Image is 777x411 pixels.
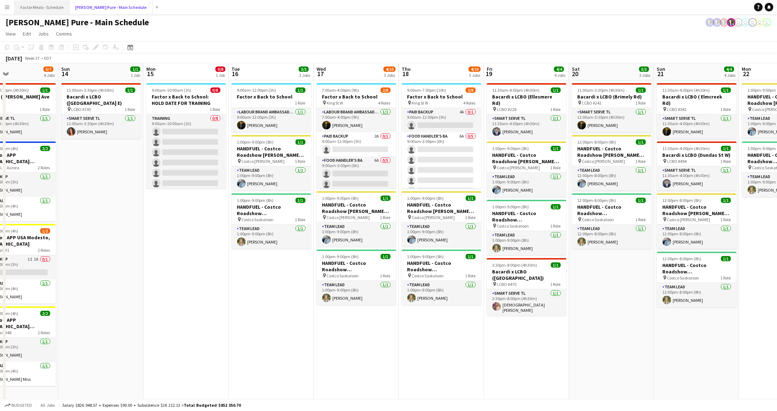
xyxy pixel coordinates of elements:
[636,198,646,203] span: 1/1
[327,215,370,220] span: Costco [PERSON_NAME]
[582,159,625,164] span: Costco [PERSON_NAME]
[61,114,141,139] app-card-role: Smart Serve TL1/111:00am-3:30pm (4h30m)[PERSON_NAME]
[242,159,285,164] span: Costco [PERSON_NAME]
[657,193,737,249] app-job-card: 12:00pm-8:00pm (8h)1/1HANDFUEL - Costco Roadshow [PERSON_NAME], [GEOGRAPHIC_DATA] Costco [PERSON_...
[6,55,22,62] div: [DATE]
[6,31,16,37] span: View
[465,215,476,220] span: 1 Role
[231,66,240,72] span: Tue
[317,83,396,188] div: 7:00am-4:00pm (9h)2/8Factor x Back to School King St W4 RolesLabour Brand Ambassadors1/17:00am-4:...
[667,107,687,112] span: LCBO #542
[231,225,311,249] app-card-role: Team Lead1/11:00pm-9:00pm (8h)[PERSON_NAME]
[464,100,476,106] span: 4 Roles
[720,18,729,27] app-user-avatar: Ashleigh Rains
[317,108,396,132] app-card-role: Labour Brand Ambassadors1/17:00am-4:00pm (9h)[PERSON_NAME]
[492,204,529,209] span: 1:00pm-9:00pm (8h)
[469,66,481,72] span: 4/10
[487,83,567,139] div: 11:30am-4:00pm (4h30m)1/1Bacardi x LCBO (Ellesmere Rd) LCBO #2281 RoleSmart Serve TL1/111:30am-4:...
[215,66,225,72] span: 0/8
[317,223,396,247] app-card-role: Team Lead1/11:00pm-9:00pm (8h)[PERSON_NAME]
[551,87,561,93] span: 1/1
[551,262,561,268] span: 1/1
[663,146,710,151] span: 11:30am-4:00pm (4h30m)
[412,215,455,220] span: Costco [PERSON_NAME]
[578,87,625,93] span: 11:00am-3:30pm (4h30m)
[721,87,731,93] span: 1/1
[572,145,652,158] h3: HANDFUEL - Costco Roadshow [PERSON_NAME], [GEOGRAPHIC_DATA]
[721,107,731,112] span: 1 Role
[67,87,114,93] span: 11:00am-3:30pm (4h30m)
[317,281,396,305] app-card-role: Team Lead1/11:00pm-9:00pm (8h)[PERSON_NAME]
[296,198,306,203] span: 1/1
[402,94,481,100] h3: Factor x Back to School
[466,254,476,259] span: 1/1
[734,18,743,27] app-user-avatar: Tifany Scifo
[636,87,646,93] span: 1/1
[636,217,646,222] span: 1 Role
[402,202,481,214] h3: HANDFUEL - Costco Roadshow [PERSON_NAME], [GEOGRAPHIC_DATA]
[554,66,564,72] span: 4/4
[639,66,649,72] span: 3/3
[317,94,396,100] h3: Factor x Back to School
[487,258,567,316] app-job-card: 3:30pm-8:00pm (4h30m)1/1Bacardi x LCBO ([GEOGRAPHIC_DATA]) LCBO #4701 RoleSmart Serve TL1/13:30pm...
[56,31,72,37] span: Comms
[317,250,396,305] div: 1:00pm-9:00pm (8h)1/1HANDFUEL - Costco Roadshow [GEOGRAPHIC_DATA], [GEOGRAPHIC_DATA] Costco Saska...
[231,94,311,100] h3: Factor x Back to School
[487,231,567,255] app-card-role: Team Lead1/11:00pm-9:00pm (8h)[PERSON_NAME]
[657,252,737,307] app-job-card: 12:00pm-8:00pm (8h)1/1HANDFUEL - Costco Roadshow [GEOGRAPHIC_DATA], [GEOGRAPHIC_DATA] Costco Sask...
[38,31,49,37] span: Jobs
[657,83,737,139] app-job-card: 11:30am-4:00pm (4h30m)1/1Bacardi x LCBO ( Elmcreek Rd) LCBO #5421 RoleSmart Serve TL1/111:30am-4:...
[572,135,652,191] div: 12:00pm-8:00pm (8h)1/1HANDFUEL - Costco Roadshow [PERSON_NAME], [GEOGRAPHIC_DATA] Costco [PERSON_...
[402,66,411,72] span: Thu
[487,142,567,197] div: 1:00pm-9:00pm (8h)1/1HANDFUEL - Costco Roadshow [PERSON_NAME], [GEOGRAPHIC_DATA] Costco [PERSON_N...
[146,83,226,188] app-job-card: 9:00am-10:00am (1h)0/8Factor x Back to School: HOLD DATE FOR TRAINING1 RoleTraining0/89:00am-10:0...
[487,289,567,316] app-card-role: Smart Serve TL1/13:30pm-8:00pm (4h30m)[DEMOGRAPHIC_DATA][PERSON_NAME]
[210,87,220,93] span: 0/8
[130,66,140,72] span: 1/1
[231,166,311,191] app-card-role: Team Lead1/11:00pm-9:00pm (8h)[PERSON_NAME]
[492,262,537,268] span: 3:30pm-8:00pm (4h30m)
[40,107,50,112] span: 1 Role
[402,132,481,198] app-card-role: Food Handler's BA6A0/59:00am-3:00pm (6h)
[756,18,764,27] app-user-avatar: Tifany Scifo
[231,135,311,191] app-job-card: 1:00pm-9:00pm (8h)1/1HANDFUEL - Costco Roadshow [PERSON_NAME], [GEOGRAPHIC_DATA] Costco [PERSON_N...
[379,100,391,106] span: 4 Roles
[40,87,50,93] span: 1/1
[466,196,476,201] span: 1/1
[667,217,710,222] span: Costco [PERSON_NAME]
[317,191,396,247] app-job-card: 1:00pm-9:00pm (8h)1/1HANDFUEL - Costco Roadshow [PERSON_NAME], [GEOGRAPHIC_DATA] Costco [PERSON_N...
[20,29,34,38] a: Edit
[23,31,31,37] span: Edit
[145,70,156,78] span: 15
[380,273,391,278] span: 1 Role
[6,17,149,28] h1: [PERSON_NAME] Pure - Main Schedule
[487,210,567,223] h3: HANDFUEL - Costco Roadshow [GEOGRAPHIC_DATA], [GEOGRAPHIC_DATA]
[742,66,751,72] span: Mon
[487,66,492,72] span: Fri
[657,166,737,191] app-card-role: Smart Serve TL1/111:30am-4:00pm (4h30m)[PERSON_NAME]
[741,70,751,78] span: 22
[231,193,311,249] div: 1:00pm-9:00pm (8h)1/1HANDFUEL - Costco Roadshow [GEOGRAPHIC_DATA], [GEOGRAPHIC_DATA] Costco Saska...
[231,145,311,158] h3: HANDFUEL - Costco Roadshow [PERSON_NAME], [GEOGRAPHIC_DATA]
[487,200,567,255] div: 1:00pm-9:00pm (8h)1/1HANDFUEL - Costco Roadshow [GEOGRAPHIC_DATA], [GEOGRAPHIC_DATA] Costco Saska...
[657,114,737,139] app-card-role: Smart Serve TL1/111:30am-4:00pm (4h30m)[PERSON_NAME]
[44,73,55,78] div: 4 Jobs
[184,402,241,408] span: Total Budgeted $852 350.70
[39,402,56,408] span: All jobs
[40,146,50,151] span: 2/2
[146,114,226,211] app-card-role: Training0/89:00am-10:00am (1h)
[465,273,476,278] span: 1 Role
[706,18,714,27] app-user-avatar: Ashleigh Rains
[327,100,343,106] span: King St W
[554,73,565,78] div: 4 Jobs
[487,268,567,281] h3: Bacardi x LCBO ([GEOGRAPHIC_DATA])
[231,83,311,132] div: 9:00am-12:00pm (3h)1/1Factor x Back to School1 RoleLabour Brand Ambassadors1/19:00am-12:00pm (3h)...
[125,107,135,112] span: 1 Role
[741,18,750,27] app-user-avatar: Tifany Scifo
[497,107,517,112] span: LCBO #228
[663,256,702,261] span: 12:00pm-8:00pm (8h)
[497,165,540,170] span: Costco [PERSON_NAME]
[667,275,699,281] span: Costco Saskatoon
